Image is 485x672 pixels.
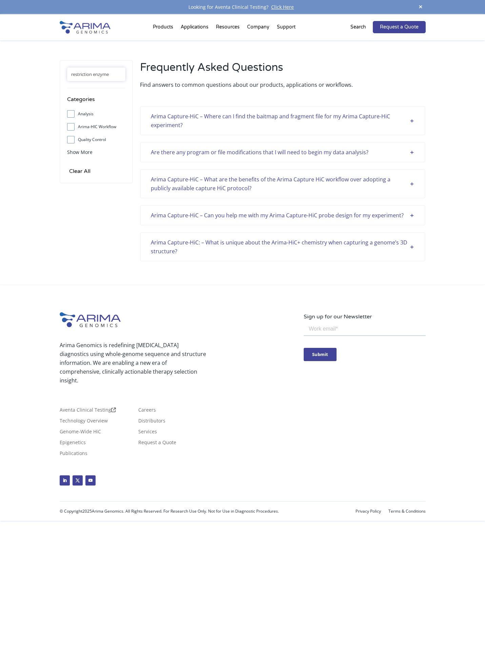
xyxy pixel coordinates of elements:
p: Find answers to common questions about our products, applications or workflows. [140,80,425,89]
label: Analysis [67,109,125,119]
a: Privacy Policy [356,509,381,514]
a: Follow on X [73,475,83,486]
img: Arima-Genomics-logo [60,312,121,327]
img: Arima-Genomics-logo [60,21,110,34]
div: Arima Capture-HiC – Where can I find the baitmap and fragment file for my Arima Capture-HiC exper... [151,112,415,130]
div: Arima Capture-HiC – What are the benefits of the Arima Capture HiC workflow over adopting a publi... [151,175,415,193]
span: Show More [67,149,93,155]
div: Arima Capture-HiC: – What is unique about the Arima-HiC+ chemistry when capturing a genome’s 3D s... [151,238,415,256]
a: Technology Overview [60,418,108,426]
div: Looking for Aventa Clinical Testing? [60,3,426,12]
a: Click Here [268,4,297,10]
p: Search [350,23,366,32]
a: Request a Quote [373,21,426,33]
a: Services [138,429,157,437]
a: Distributors [138,418,165,426]
a: Aventa Clinical Testing [60,408,116,415]
p: Sign up for our Newsletter [304,312,426,321]
a: Request a Quote [138,440,176,448]
a: Publications [60,451,87,458]
span: 2025 [82,508,92,514]
a: Epigenetics [60,440,86,448]
p: © Copyright Arima Genomics. All Rights Reserved. For Research Use Only. Not for Use in Diagnostic... [60,507,334,516]
a: Follow on LinkedIn [60,475,70,486]
div: Are there any program or file modifications that I will need to begin my data analysis? [151,148,415,157]
label: Arima-HIC Workflow [67,122,125,132]
input: Search [67,67,125,81]
a: Genome-Wide HiC [60,429,101,437]
label: Quality Control [67,135,125,145]
div: Arima Capture-HiC – Can you help me with my Arima Capture-HiC probe design for my experiment? [151,211,415,220]
h4: Categories [67,95,125,109]
h2: Frequently Asked Questions [140,60,425,80]
a: Careers [138,408,156,415]
p: Arima Genomics is redefining [MEDICAL_DATA] diagnostics using whole-genome sequence and structure... [60,341,206,385]
iframe: Form 0 [304,321,426,373]
a: Follow on Youtube [85,475,96,486]
input: Clear All [67,166,93,176]
a: Terms & Conditions [388,509,426,514]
